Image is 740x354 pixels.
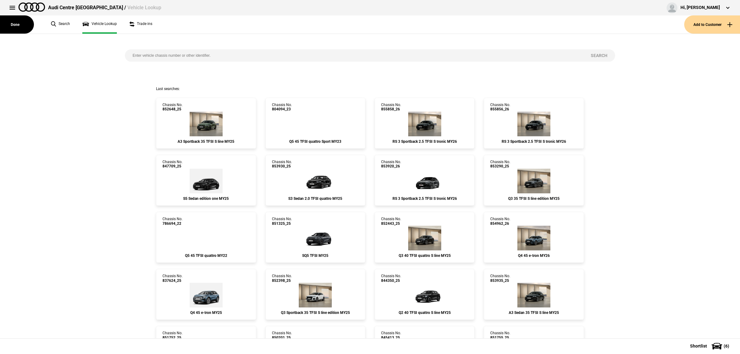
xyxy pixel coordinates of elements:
div: A3 Sportback 35 TFSI S line MY25 [162,139,249,144]
span: 786694_22 [162,221,183,226]
div: SQ5 TFSI MY25 [272,253,359,258]
span: 804094_23 [272,107,292,111]
div: A3 Sedan 35 TFSI S line MY25 [490,311,577,315]
span: 853290_25 [490,164,510,168]
span: 854962_26 [490,221,510,226]
div: Chassis No. [272,103,292,112]
span: 853930_25 [272,164,292,168]
img: Audi_FU2S5Y_25LE_GX_0E0E_PAH_9VS_PYH_3FP_(Nadin:_3FP_9VS_C84_PAH_PYH_SN8)_ext.png [190,169,223,193]
div: RS 3 Sportback 2.5 TFSI S tronic MY26 [381,196,468,201]
img: Audi_GAGCGY_25_YM_0E0E_3FB_4A3_(Nadin:_3FB_4A3_C48)_ext.png [406,283,443,307]
img: Audi_8YMCYG_25_EI_0E0E_WBX_3FB_3L5_WXC_PWL_WXC-2_PY5_PYY_(Nadin:_3FB_3L5_C56_PWL_PY5_PYY_WBX_WXC)... [517,283,550,307]
div: Q3 Sportback 35 TFSI S line edition MY25 [272,311,359,315]
div: Chassis No. [381,217,401,226]
div: Chassis No. [490,103,510,112]
span: 852398_25 [272,278,292,283]
span: 851325_25 [272,221,292,226]
span: Vehicle Lookup [127,5,161,10]
div: Q3 40 TFSI quattro S line MY25 [381,253,468,258]
img: Audi_8YFRWY_26_TG_6Y6Y_PEJ_64U_(Nadin:_4VN_64U_C57_PEJ)_ext.png [406,169,443,193]
a: Search [51,15,70,34]
span: ( 6 ) [724,344,729,348]
span: 852443_25 [381,221,401,226]
button: Add to Customer [684,15,740,34]
img: Audi_F3BC6Y_25_EI_0E0E_3FU_52Z_(Nadin:_3FU_52Z_C62)_ext.png [408,226,441,250]
div: S5 Sedan edition one MY25 [162,196,249,201]
div: RS 3 Sportback 2.5 TFSI S tronic MY26 [381,139,468,144]
span: 852648_25 [162,107,183,111]
div: Chassis No. [162,160,183,169]
div: Chassis No. [272,160,292,169]
div: Hi, [PERSON_NAME] [680,5,720,11]
span: 855856_26 [490,107,510,111]
div: Chassis No. [272,331,292,340]
span: 851752_25 [162,335,183,340]
div: Q5 45 TFSI quattro MY22 [162,253,249,258]
input: Enter vehicle chassis number or other identifier. [125,49,583,62]
div: Q5 45 TFSI quattro Sport MY23 [272,139,359,144]
div: Chassis No. [490,274,510,283]
div: S3 Sedan 2.0 TFSI quattro MY25 [272,196,359,201]
img: Audi_F3NCCX_25LE_FZ_2Y2Y_QQ2_3FB_6FJ_V72_WN8_X8C_(Nadin:_3FB_6FJ_C62_QQ2_V72_WN8)_ext.png [299,283,332,307]
span: 847709_25 [162,164,183,168]
div: Chassis No. [272,217,292,226]
img: Audi_F4BA53_25_AO_5Y5Y_FB5_(Nadin:_C15_FB5_S7E_YEA)_ext.png [190,283,223,307]
img: Audi_F3BCCX_25LE_FZ_6Y6Y_3FU_QQ2_6FJ_3S2_V72_WN8_(Nadin:_3FU_3S2_6FJ_C62_QQ2_V72_WN8)_ext.png [517,169,550,193]
button: Shortlist(6) [681,338,740,354]
div: Chassis No. [381,160,401,169]
button: Search [583,49,615,62]
a: Trade ins [129,15,152,34]
img: Audi_FYGB3Y_23S_YM_L5L5_MP_4ZD_54U_(Nadin:_3FU_3S2_4ZD_54U_5MF_6FJ_6NQ_9VD_C41_PCE_PCF_PV3_S37_WA... [313,131,318,136]
span: 845413_25 [381,335,401,340]
img: Audi_GUBS5Y_25S_GX_N7N7_PAH_5MK_WA2_6FJ_53A_PYH_PWO_Y4T_(Nadin:_53A_5MK_6FJ_C56_PAH_PWO_PYH_WA2_Y... [297,226,334,250]
div: Audi Centre [GEOGRAPHIC_DATA] / [48,4,161,11]
div: Q4 45 e-tron MY26 [490,253,577,258]
div: Chassis No. [162,331,183,340]
div: Chassis No. [162,274,183,283]
img: audi.png [18,2,45,12]
span: 853935_25 [490,278,510,283]
span: 850201_25 [272,335,292,340]
a: Vehicle Lookup [82,15,117,34]
div: Chassis No. [381,274,401,283]
img: Audi_8YFRWY_26_TG_0E0E_5MB_6FA_PEJ_64U_(Nadin:_5MB_64U_6FA_C57_PEJ)_ext.png [408,112,441,136]
span: 844350_25 [381,278,401,283]
img: Audi_FYGB3Y_22_YM_A2A2_PAO_4A3_(Nadin:_4A3_C34_PAO)_ext.png [203,245,208,250]
div: Q4 45 e-tron MY25 [162,311,249,315]
div: Chassis No. [490,217,510,226]
div: Chassis No. [381,103,401,112]
div: RS 3 Sportback 2.5 TFSI S tronic MY26 [490,139,577,144]
img: Audi_8YFRWY_26_QH_0E0E_5MB_6FA_64T_(Nadin:_5MB_64T_6FA_C57)_ext.png [517,112,550,136]
span: Shortlist [690,344,707,348]
span: Last searches: [156,87,180,91]
div: Chassis No. [272,274,292,283]
span: 837624_25 [162,278,183,283]
div: Chassis No. [162,103,183,112]
div: Q2 40 TFSI quattro S line MY25 [381,311,468,315]
span: 851755_25 [490,335,510,340]
span: 853920_26 [381,164,401,168]
img: Audi_8YFCYG_25_EI_M4M4_WBX_3FB_3L5_WXC_WXC-1_PY5_PYY_U35_(Nadin:_3FB_3L5_6FJ_C56_PY5_PYY_U35_WBX_... [190,112,223,136]
div: Chassis No. [381,331,401,340]
div: Chassis No. [162,217,183,226]
img: Audi_F4BA53_26_AO_5Y5Y_3FU_4ZD_WA2_WA7_3S2_FB5_55K_PY5_PYY_(Nadin:_3FU_3S2_4ZD_55K_6FJ_C20_FB5_PY... [517,226,550,250]
span: 855858_26 [381,107,401,111]
img: Audi_8YMS5Y_25_EI_0E0E_6FA_C2T_0P6_4ZP_WXD_PYH_4GF_PG6_(Nadin:_0P6_4GF_4ZP_6FA_C2T_C56_PG6_PYH_S7... [297,169,334,193]
div: Chassis No. [490,160,510,169]
div: Q3 35 TFSI S line edition MY25 [490,196,577,201]
div: Chassis No. [490,331,510,340]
